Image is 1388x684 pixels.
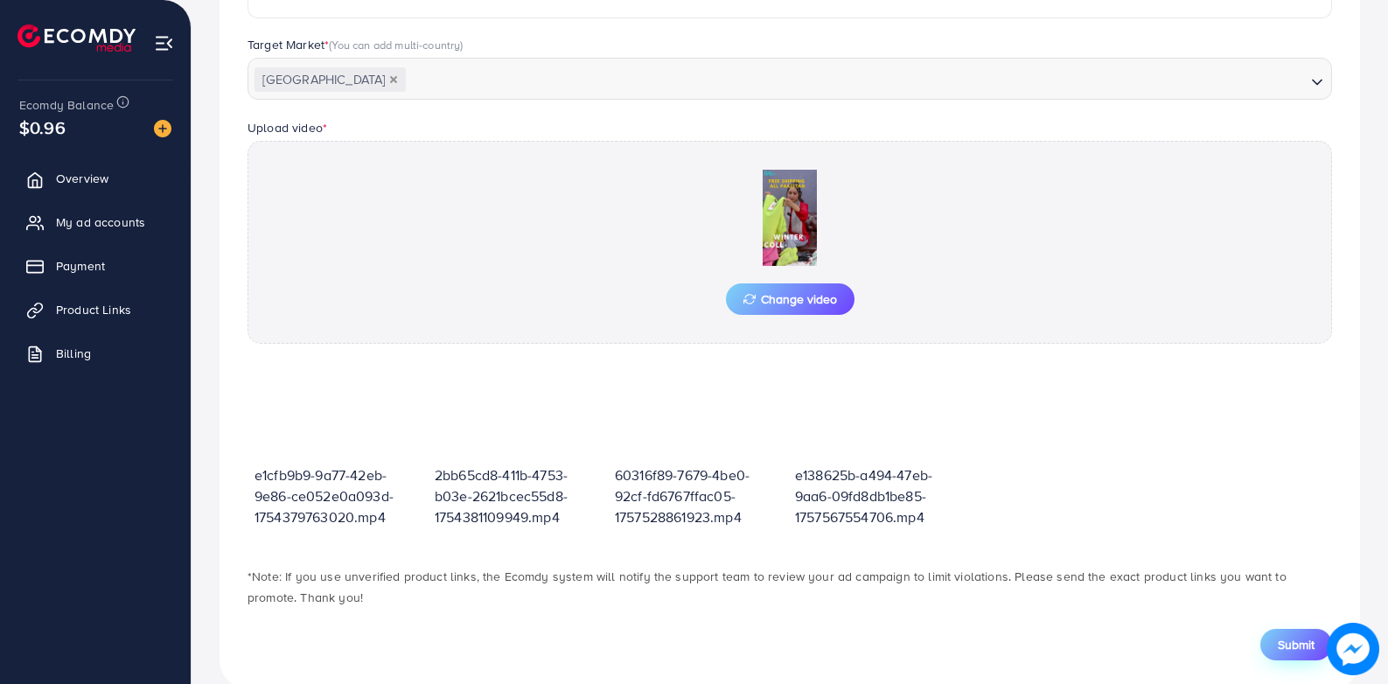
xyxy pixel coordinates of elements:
p: 60316f89-7679-4be0-92cf-fd6767ffac05-1757528861923.mp4 [615,464,781,527]
button: Change video [726,283,854,315]
a: Payment [13,248,178,283]
span: Submit [1278,636,1315,653]
p: e1cfb9b9-9a77-42eb-9e86-ce052e0a093d-1754379763020.mp4 [255,464,421,527]
button: Deselect Pakistan [389,75,398,84]
span: [GEOGRAPHIC_DATA] [255,67,406,92]
img: image [154,120,171,137]
a: My ad accounts [13,205,178,240]
img: image [1327,623,1379,675]
span: Billing [56,345,91,362]
img: menu [154,33,174,53]
p: e138625b-a494-47eb-9aa6-09fd8db1be85-1757567554706.mp4 [795,464,961,527]
span: Product Links [56,301,131,318]
img: Preview Image [702,170,877,266]
input: Search for option [408,66,1304,94]
span: Ecomdy Balance [19,96,114,114]
span: My ad accounts [56,213,145,231]
span: Payment [56,257,105,275]
span: Change video [743,293,837,305]
img: logo [17,24,136,52]
span: $0.96 [19,115,66,140]
a: Overview [13,161,178,196]
span: Overview [56,170,108,187]
p: *Note: If you use unverified product links, the Ecomdy system will notify the support team to rev... [248,566,1332,608]
a: Product Links [13,292,178,327]
a: Billing [13,336,178,371]
button: Submit [1260,629,1332,660]
span: (You can add multi-country) [329,37,463,52]
label: Target Market [248,36,464,53]
label: Upload video [248,119,327,136]
p: 2bb65cd8-411b-4753-b03e-2621bcec55d8-1754381109949.mp4 [435,464,601,527]
div: Search for option [248,58,1332,100]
